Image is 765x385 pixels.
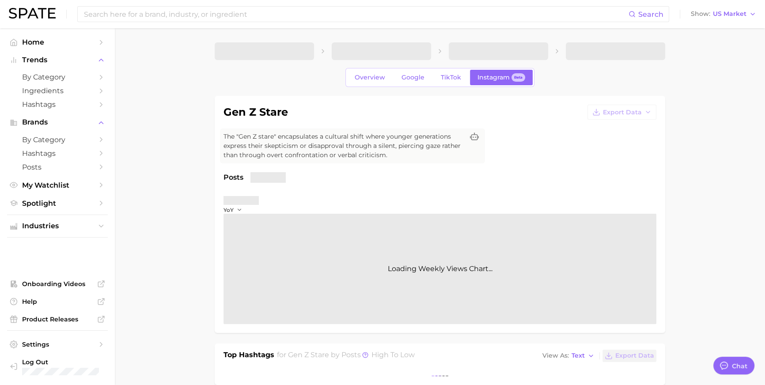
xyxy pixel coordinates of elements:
input: Search here for a brand, industry, or ingredient [83,7,629,22]
span: Show [691,11,710,16]
a: Posts [7,160,108,174]
button: Export Data [587,105,656,120]
span: Beta [514,74,523,81]
a: Hashtags [7,98,108,111]
a: TikTok [433,70,469,85]
a: Google [394,70,432,85]
span: My Watchlist [22,181,93,189]
span: Log Out [22,358,101,366]
span: Settings [22,340,93,348]
span: Posts [22,163,93,171]
button: Export Data [602,350,656,362]
a: Log out. Currently logged in with e-mail doyeon@spate.nyc. [7,355,108,378]
span: Export Data [615,352,654,359]
a: InstagramBeta [470,70,533,85]
a: Product Releases [7,313,108,326]
a: Onboarding Videos [7,277,108,291]
a: Ingredients [7,84,108,98]
div: Loading Weekly Views Chart... [223,214,656,324]
a: Home [7,35,108,49]
button: Trends [7,53,108,67]
span: Export Data [603,109,642,116]
span: Hashtags [22,149,93,158]
span: Help [22,298,93,306]
a: My Watchlist [7,178,108,192]
a: Hashtags [7,147,108,160]
span: high to low [371,351,415,359]
span: gen z stare [288,351,329,359]
a: Help [7,295,108,308]
span: YoY [223,206,234,214]
span: US Market [713,11,746,16]
a: Spotlight [7,196,108,210]
h1: gen z stare [223,107,288,117]
img: SPATE [9,8,56,19]
button: YoY [223,206,242,214]
a: by Category [7,70,108,84]
span: Brands [22,118,93,126]
span: Instagram [477,74,510,81]
span: by Category [22,136,93,144]
button: ShowUS Market [689,8,758,20]
span: Onboarding Videos [22,280,93,288]
button: View AsText [540,350,597,362]
span: TikTok [441,74,461,81]
span: by Category [22,73,93,81]
span: Google [401,74,424,81]
h2: for by Posts [277,350,415,362]
span: Industries [22,222,93,230]
span: Trends [22,56,93,64]
span: Text [572,353,585,358]
button: Brands [7,116,108,129]
span: Posts [223,172,243,183]
h1: Top Hashtags [223,350,274,362]
span: Hashtags [22,100,93,109]
a: by Category [7,133,108,147]
span: Product Releases [22,315,93,323]
button: Industries [7,219,108,233]
a: Overview [347,70,393,85]
span: Search [638,10,663,19]
a: Settings [7,338,108,351]
span: View As [542,353,569,358]
span: The "Gen Z stare" encapsulates a cultural shift where younger generations express their skepticis... [223,132,464,160]
span: Home [22,38,93,46]
span: Spotlight [22,199,93,208]
span: Overview [355,74,385,81]
span: Ingredients [22,87,93,95]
